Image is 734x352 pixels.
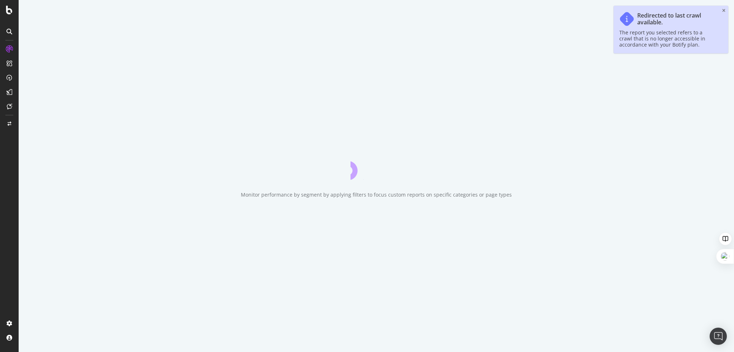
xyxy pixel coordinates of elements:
[637,12,715,26] div: Redirected to last crawl available.
[619,29,715,48] div: The report you selected refers to a crawl that is no longer accessible in accordance with your Bo...
[241,191,512,198] div: Monitor performance by segment by applying filters to focus custom reports on specific categories...
[722,9,725,13] div: close toast
[710,328,727,345] div: Open Intercom Messenger
[351,154,402,180] div: animation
